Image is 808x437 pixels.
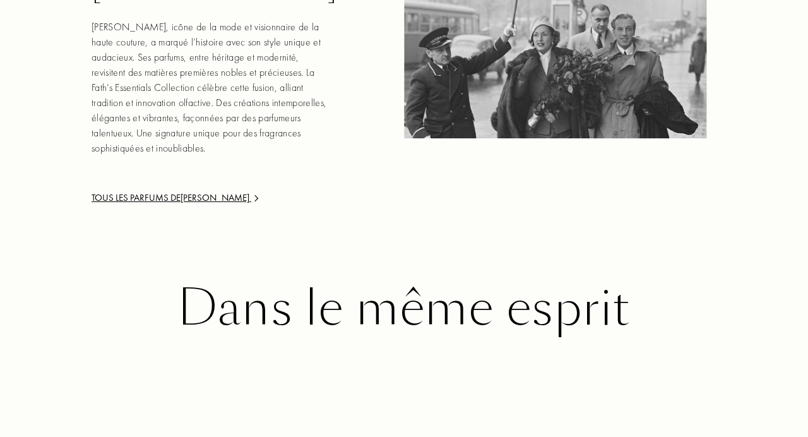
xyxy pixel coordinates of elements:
a: Tous les parfums de[PERSON_NAME] [92,191,334,205]
div: Dans le même esprit [50,281,757,335]
img: arrow.png [251,193,261,203]
div: Tous les parfums de [PERSON_NAME] [92,191,334,205]
div: [PERSON_NAME], icône de la mode et visionnaire de la haute couture, a marqué l’histoire avec son ... [92,20,334,156]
